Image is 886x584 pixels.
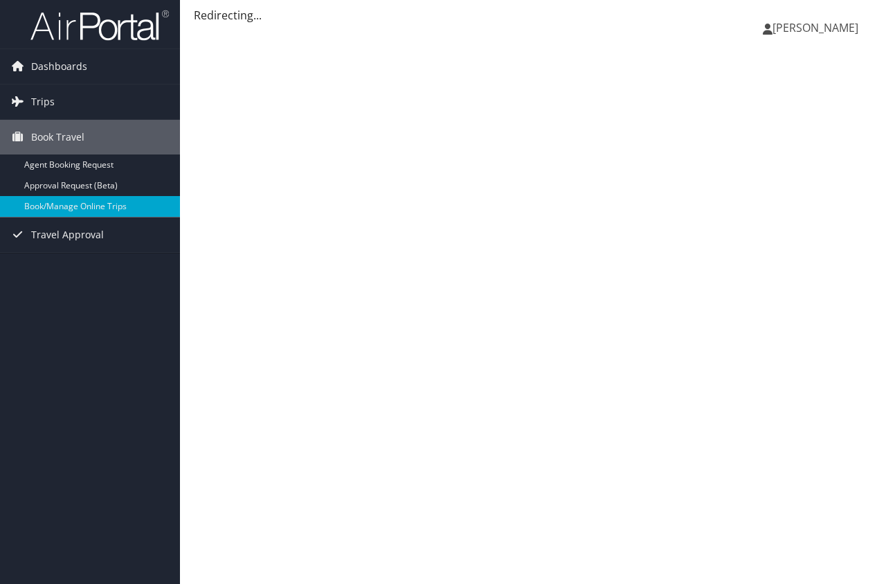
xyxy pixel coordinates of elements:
span: Book Travel [31,120,84,154]
a: [PERSON_NAME] [763,7,872,48]
div: Redirecting... [194,7,872,24]
span: Dashboards [31,49,87,84]
span: Trips [31,85,55,119]
img: airportal-logo.png [30,9,169,42]
span: [PERSON_NAME] [772,20,858,35]
span: Travel Approval [31,218,104,252]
